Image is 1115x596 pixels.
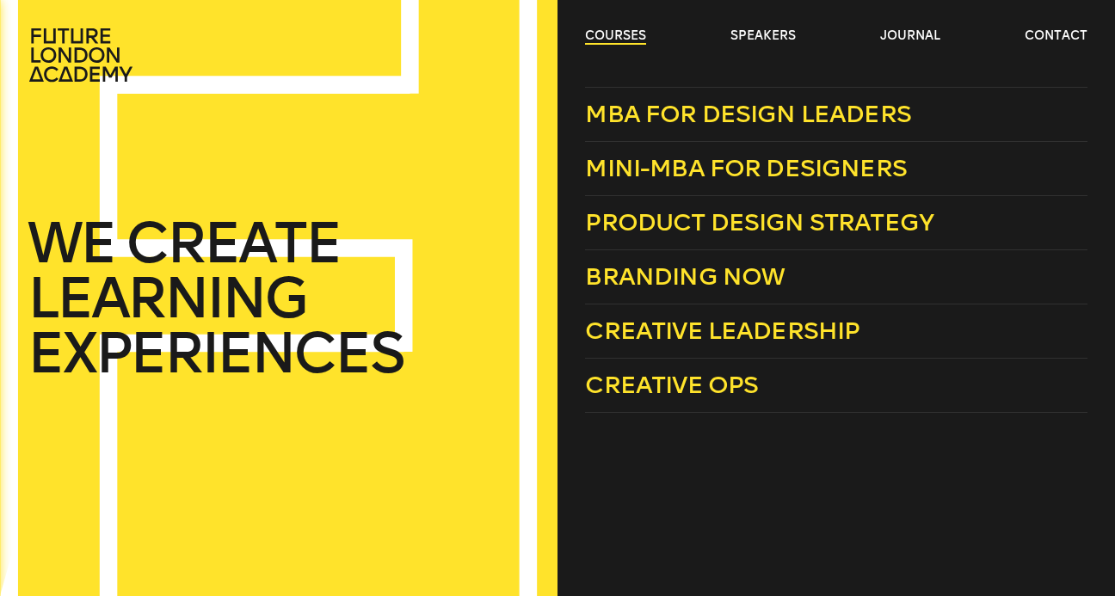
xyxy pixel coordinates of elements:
[585,154,907,182] span: Mini-MBA for Designers
[585,196,1087,250] a: Product Design Strategy
[585,304,1087,359] a: Creative Leadership
[585,28,646,45] a: courses
[730,28,796,45] a: speakers
[585,87,1087,142] a: MBA for Design Leaders
[880,28,940,45] a: journal
[1025,28,1087,45] a: contact
[585,100,911,128] span: MBA for Design Leaders
[585,262,785,291] span: Branding Now
[585,208,933,237] span: Product Design Strategy
[585,142,1087,196] a: Mini-MBA for Designers
[585,359,1087,413] a: Creative Ops
[585,250,1087,304] a: Branding Now
[585,316,859,345] span: Creative Leadership
[585,371,758,399] span: Creative Ops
